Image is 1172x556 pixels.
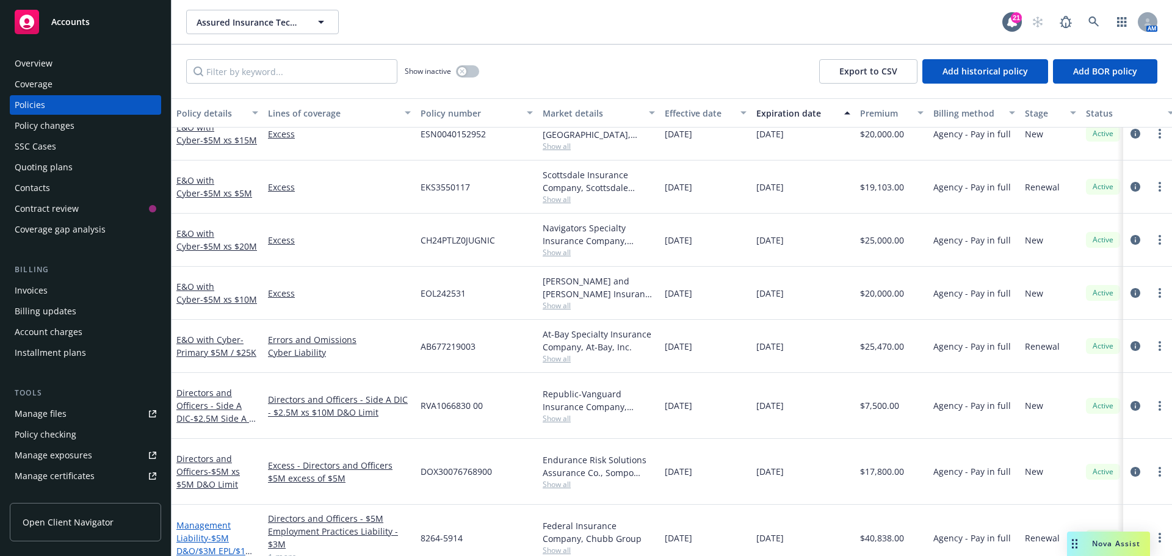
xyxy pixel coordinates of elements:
[1091,400,1115,411] span: Active
[1082,10,1106,34] a: Search
[15,178,50,198] div: Contacts
[860,181,904,193] span: $19,103.00
[1054,10,1078,34] a: Report a Bug
[1152,399,1167,413] a: more
[1091,234,1115,245] span: Active
[1067,532,1150,556] button: Nova Assist
[1020,98,1081,128] button: Stage
[543,545,655,555] span: Show all
[933,234,1011,247] span: Agency - Pay in full
[268,128,411,140] a: Excess
[756,128,784,140] span: [DATE]
[197,16,302,29] span: Assured Insurance Technologies, Inc.
[1128,286,1143,300] a: circleInformation
[922,59,1048,84] button: Add historical policy
[176,453,240,490] a: Directors and Officers
[421,340,476,353] span: AB677219003
[1025,399,1043,412] span: New
[10,95,161,115] a: Policies
[15,322,82,342] div: Account charges
[1128,339,1143,353] a: circleInformation
[15,425,76,444] div: Policy checking
[176,175,252,199] a: E&O with Cyber
[10,446,161,465] a: Manage exposures
[1128,530,1143,545] a: circleInformation
[543,328,655,353] div: At-Bay Specialty Insurance Company, At-Bay, Inc.
[933,532,1011,544] span: Agency - Pay in full
[860,340,904,353] span: $25,470.00
[819,59,917,84] button: Export to CSV
[405,66,451,76] span: Show inactive
[543,222,655,247] div: Navigators Specialty Insurance Company, Hartford Insurance Group, CRC Group
[23,516,114,529] span: Open Client Navigator
[10,220,161,239] a: Coverage gap analysis
[860,128,904,140] span: $20,000.00
[421,399,483,412] span: RVA1066830 00
[1091,341,1115,352] span: Active
[1152,339,1167,353] a: more
[1092,538,1140,549] span: Nova Assist
[543,247,655,258] span: Show all
[1025,234,1043,247] span: New
[15,199,79,218] div: Contract review
[665,287,692,300] span: [DATE]
[860,399,899,412] span: $7,500.00
[15,446,92,465] div: Manage exposures
[1025,340,1060,353] span: Renewal
[665,128,692,140] span: [DATE]
[268,181,411,193] a: Excess
[10,322,161,342] a: Account charges
[15,404,67,424] div: Manage files
[268,107,397,120] div: Lines of coverage
[1128,126,1143,141] a: circleInformation
[1110,10,1134,34] a: Switch app
[928,98,1020,128] button: Billing method
[176,228,257,252] a: E&O with Cyber
[10,387,161,399] div: Tools
[756,181,784,193] span: [DATE]
[756,399,784,412] span: [DATE]
[933,181,1011,193] span: Agency - Pay in full
[933,128,1011,140] span: Agency - Pay in full
[933,465,1011,478] span: Agency - Pay in full
[756,340,784,353] span: [DATE]
[176,387,258,437] a: Directors and Officers - Side A DIC
[421,287,466,300] span: EOL242531
[15,343,86,363] div: Installment plans
[543,519,655,545] div: Federal Insurance Company, Chubb Group
[10,5,161,39] a: Accounts
[200,187,252,199] span: - $5M xs $5M
[1091,128,1115,139] span: Active
[1025,287,1043,300] span: New
[176,281,257,305] a: E&O with Cyber
[942,65,1028,77] span: Add historical policy
[1053,59,1157,84] button: Add BOR policy
[543,479,655,489] span: Show all
[268,525,411,551] a: Employment Practices Liability - $3M
[1152,233,1167,247] a: more
[665,107,733,120] div: Effective date
[543,388,655,413] div: Republic-Vanguard Insurance Company, AmTrust Financial Services
[543,413,655,424] span: Show all
[751,98,855,128] button: Expiration date
[421,128,486,140] span: ESN0040152952
[15,74,52,94] div: Coverage
[176,334,256,358] a: E&O with Cyber
[756,287,784,300] span: [DATE]
[10,157,161,177] a: Quoting plans
[10,137,161,156] a: SSC Cases
[933,287,1011,300] span: Agency - Pay in full
[15,157,73,177] div: Quoting plans
[756,532,784,544] span: [DATE]
[1128,464,1143,479] a: circleInformation
[15,487,76,507] div: Manage claims
[1152,286,1167,300] a: more
[10,74,161,94] a: Coverage
[855,98,928,128] button: Premium
[756,107,837,120] div: Expiration date
[268,512,411,525] a: Directors and Officers - $5M
[1067,532,1082,556] div: Drag to move
[543,115,655,141] div: Underwriters at Lloyd's, [GEOGRAPHIC_DATA], [PERSON_NAME] of London, CFC Underwriting, CRC Group
[421,465,492,478] span: DOX30076768900
[200,240,257,252] span: - $5M xs $20M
